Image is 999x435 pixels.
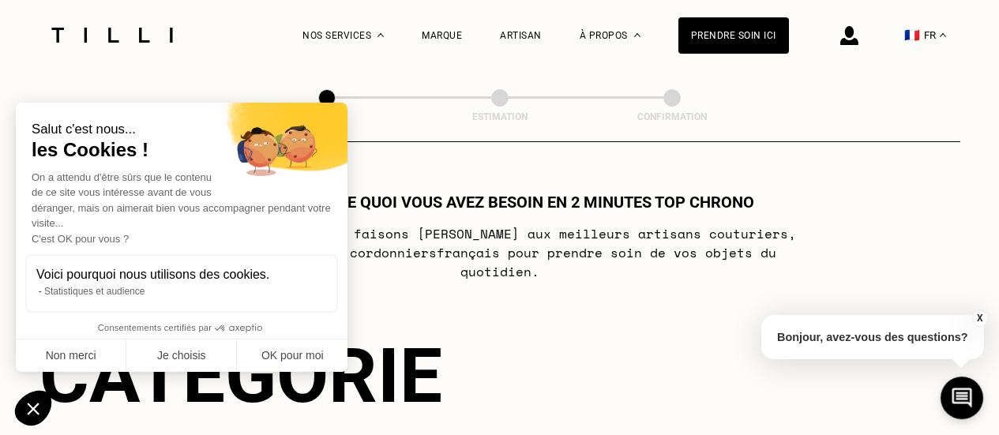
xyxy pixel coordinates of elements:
[940,33,946,37] img: menu déroulant
[840,26,858,45] img: icône connexion
[46,28,178,43] img: Logo du service de couturière Tilli
[634,33,640,37] img: Menu déroulant à propos
[761,315,984,359] p: Bonjour, avez-vous des questions?
[39,332,960,420] div: Catégorie
[377,33,384,37] img: Menu déroulant
[971,309,987,327] button: X
[422,30,462,41] a: Marque
[904,28,920,43] span: 🇫🇷
[186,224,813,281] p: [PERSON_NAME] nous faisons [PERSON_NAME] aux meilleurs artisans couturiers , maroquiniers et cord...
[678,17,789,54] a: Prendre soin ici
[421,111,579,122] div: Estimation
[245,193,754,212] h1: Dites nous de quoi vous avez besoin en 2 minutes top chrono
[500,30,542,41] a: Artisan
[593,111,751,122] div: Confirmation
